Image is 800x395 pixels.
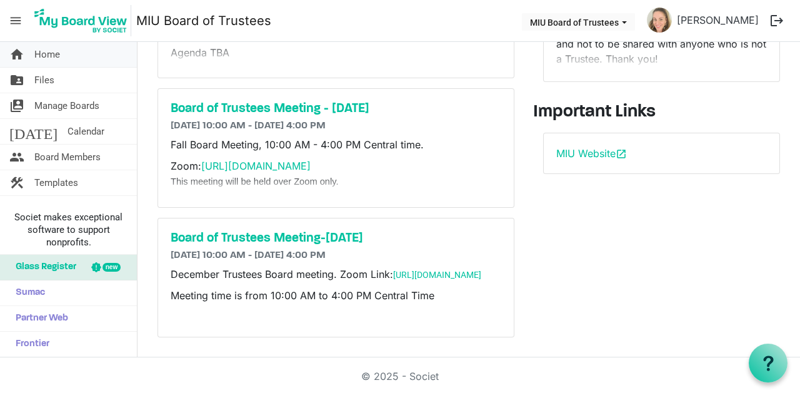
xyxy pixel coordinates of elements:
span: people [9,145,24,170]
span: Calendar [67,119,104,144]
button: logout [764,8,790,34]
span: Home [34,42,60,67]
span: This meeting will be held over Zoom only. [171,177,339,187]
h6: [DATE] 10:00 AM - [DATE] 4:00 PM [171,120,501,132]
span: Meeting time is from 10:00 AM to 4:00 PM Central Time [171,289,434,302]
img: My Board View Logo [31,5,131,36]
a: © 2025 - Societ [361,370,439,382]
span: home [9,42,24,67]
div: new [102,263,121,272]
p: December Trustees Board meeting. Zoom Link: [171,267,501,282]
span: Files [34,68,54,93]
p: Zoom: [171,158,501,188]
span: menu [4,9,27,33]
h6: [DATE] 10:00 AM - [DATE] 4:00 PM [171,250,501,262]
p: Fall Board Meeting, 10:00 AM - 4:00 PM Central time. [171,137,501,152]
a: My Board View Logo [31,5,136,36]
span: Partner Web [9,306,68,331]
a: [URL][DOMAIN_NAME] [201,160,311,172]
a: MIU Board of Trustees [136,8,271,33]
h3: Important Links [533,102,790,123]
span: Sumac [9,280,45,305]
a: [URL][DOMAIN_NAME] [393,270,481,280]
span: Manage Boards [34,93,99,118]
a: [PERSON_NAME] [672,8,764,33]
span: folder_shared [9,68,24,93]
span: Board Members [34,145,101,170]
a: MIU Websiteopen_in_new [556,147,627,160]
span: open_in_new [616,148,627,160]
span: [DATE] [9,119,57,144]
a: Board of Trustees Meeting-[DATE] [171,231,501,246]
span: Agenda TBA [171,46,229,59]
span: Frontier [9,332,49,357]
span: Templates [34,170,78,195]
img: Y2IHeg6M6K6AWdlx1KetVK_Ay7hFgCZsUKfXsDQV6bwfEtvY7JvX8fnCoT1G0lSJJDTXBVDk-GCWhybeRJuv8Q_thumb.png [647,8,672,33]
span: switch_account [9,93,24,118]
span: Glass Register [9,255,76,280]
a: Board of Trustees Meeting - [DATE] [171,101,501,116]
span: Societ makes exceptional software to support nonprofits. [6,211,131,249]
span: construction [9,170,24,195]
button: MIU Board of Trustees dropdownbutton [522,13,635,31]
